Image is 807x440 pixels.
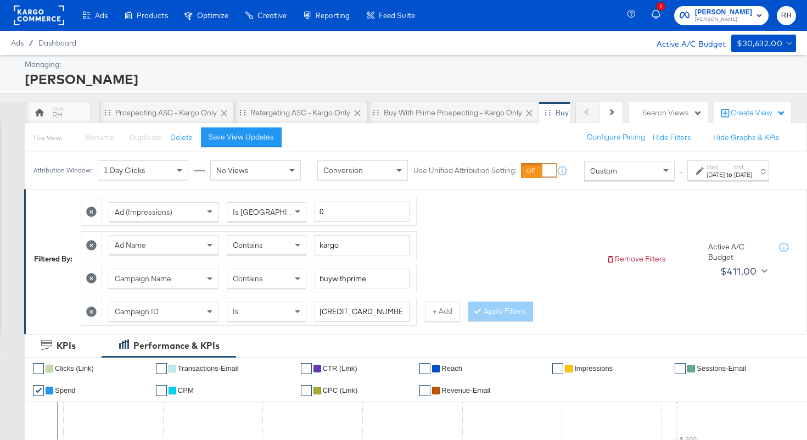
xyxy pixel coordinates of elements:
a: ✔ [301,363,312,374]
button: $411.00 [716,263,770,280]
span: Campaign ID [115,307,159,316]
span: Transactions-Email [178,364,239,372]
span: CPM [178,386,194,394]
a: ✔ [419,385,430,396]
div: Drag to reorder tab [239,109,245,115]
button: Hide Graphs & KPIs [713,132,780,143]
input: Enter a number [315,202,410,222]
div: Managing: [25,59,793,70]
a: ✔ [156,385,167,396]
span: Sessions-Email [697,364,746,372]
span: RH [781,9,792,22]
div: Drag to reorder tab [373,109,379,115]
span: Reporting [316,11,350,20]
a: ✔ [33,385,44,396]
div: Buy with Prime Prospecting - Kargo only [384,108,522,118]
a: ✔ [156,363,167,374]
div: Active A/C Budget [645,35,726,51]
span: Reach [441,364,462,372]
button: + Add [425,302,460,321]
div: Performance & KPIs [133,339,220,352]
label: Start: [707,163,725,170]
span: Duplicate [130,132,162,142]
div: Save View Updates [209,132,274,142]
button: 1 [650,5,669,26]
div: RH [52,110,63,120]
button: $30,632.00 [731,35,796,52]
span: Contains [233,274,263,283]
span: [PERSON_NAME] [695,7,752,18]
div: Attribution Window: [33,167,92,175]
label: Use Unified Attribution Setting: [413,166,517,176]
a: ✔ [552,363,563,374]
button: Configure Pacing [579,127,653,147]
div: 1 [657,2,665,10]
span: Ad Name [115,240,146,250]
span: No Views [216,166,249,176]
span: Ad (Impressions) [115,207,172,217]
button: RH [777,6,796,25]
span: / [24,38,38,47]
span: Impressions [574,364,613,372]
div: [DATE] [734,170,752,179]
span: 1 Day Clicks [104,166,145,176]
span: Products [137,11,168,20]
a: ✔ [419,363,430,374]
span: Is [GEOGRAPHIC_DATA] [233,207,317,217]
div: Filtered By: [34,254,72,264]
a: ✔ [33,363,44,374]
span: Ads [11,38,24,47]
span: Is [233,307,239,316]
input: Enter a search term [315,302,410,322]
div: $30,632.00 [737,37,782,51]
div: Drag to reorder tab [545,109,551,115]
span: Custom [590,166,617,176]
button: [PERSON_NAME][PERSON_NAME] [674,6,769,25]
div: [DATE] [707,170,725,179]
div: Search Views [642,108,702,118]
div: Prospecting ASC - Kargo only [115,108,217,118]
span: Revenue-Email [441,386,490,394]
span: Creative [257,11,287,20]
span: Feed Suite [379,11,415,20]
span: Conversion [323,166,363,176]
div: $411.00 [720,263,757,280]
a: ✔ [301,385,312,396]
div: Buy with Prime Retargeting - Kargo only [556,108,692,118]
span: Clicks (Link) [55,364,94,372]
div: Retargeting ASC - Kargo only [250,108,350,118]
span: Ads [95,11,108,20]
span: ↑ [676,171,686,175]
span: Contains [233,240,263,250]
div: [PERSON_NAME] [25,70,793,88]
span: Rename [86,132,114,142]
strong: to [725,170,734,179]
div: Active A/C Budget [708,242,769,262]
div: Create View [731,108,786,119]
button: Save View Updates [201,127,282,147]
span: Optimize [197,11,228,20]
button: Hide Filters [653,132,691,143]
span: Spend [55,386,76,394]
div: Drag to reorder tab [104,109,110,115]
div: KPIs [57,339,76,352]
span: Campaign Name [115,274,171,283]
div: This View: [33,133,62,142]
button: Remove Filters [606,254,666,264]
button: Delete [170,132,193,143]
span: [PERSON_NAME] [695,15,752,24]
span: CPC (Link) [323,386,358,394]
input: Enter a search term [315,235,410,255]
a: ✔ [675,363,686,374]
a: Dashboard [38,38,76,47]
label: End: [734,163,752,170]
span: CTR (Link) [323,364,357,372]
input: Enter a search term [315,269,410,289]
